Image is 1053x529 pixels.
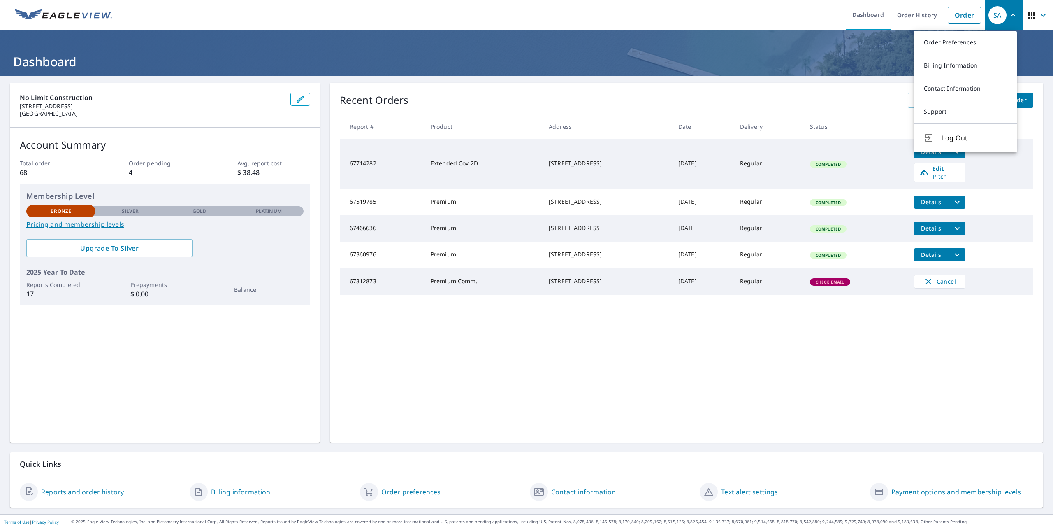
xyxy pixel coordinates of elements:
[811,200,846,205] span: Completed
[914,123,1017,152] button: Log Out
[424,139,542,189] td: Extended Cov 2D
[672,268,733,295] td: [DATE]
[4,519,30,525] a: Terms of Use
[914,100,1017,123] a: Support
[988,6,1007,24] div: SA
[26,267,304,277] p: 2025 Year To Date
[130,280,199,289] p: Prepayments
[914,196,949,209] button: detailsBtn-67519785
[542,114,672,139] th: Address
[672,189,733,215] td: [DATE]
[733,139,803,189] td: Regular
[26,289,95,299] p: 17
[237,168,310,177] p: $ 38.48
[549,250,665,259] div: [STREET_ADDRESS]
[914,248,949,261] button: detailsBtn-67360976
[811,226,846,232] span: Completed
[20,93,284,103] p: No Limit Construction
[811,279,849,285] span: Check Email
[919,198,944,206] span: Details
[549,277,665,285] div: [STREET_ADDRESS]
[919,224,944,232] span: Details
[20,159,92,168] p: Total order
[908,93,966,108] a: View All Orders
[949,222,965,235] button: filesDropdownBtn-67466636
[923,277,957,287] span: Cancel
[237,159,310,168] p: Avg. report cost
[20,168,92,177] p: 68
[340,268,424,295] td: 67312873
[914,31,1017,54] a: Order Preferences
[20,103,284,110] p: [STREET_ADDRESS]
[211,487,270,497] a: Billing information
[26,239,193,257] a: Upgrade To Silver
[424,268,542,295] td: Premium Comm.
[340,242,424,268] td: 67360976
[914,275,965,289] button: Cancel
[129,159,201,168] p: Order pending
[51,207,71,215] p: Bronze
[193,207,206,215] p: Gold
[733,215,803,242] td: Regular
[672,215,733,242] td: [DATE]
[20,110,284,117] p: [GEOGRAPHIC_DATA]
[919,251,944,259] span: Details
[551,487,616,497] a: Contact information
[914,77,1017,100] a: Contact Information
[340,189,424,215] td: 67519785
[4,520,59,524] p: |
[424,114,542,139] th: Product
[340,114,424,139] th: Report #
[949,196,965,209] button: filesDropdownBtn-67519785
[914,54,1017,77] a: Billing Information
[919,165,960,180] span: Edit Pitch
[20,459,1033,469] p: Quick Links
[733,189,803,215] td: Regular
[41,487,124,497] a: Reports and order history
[33,244,186,253] span: Upgrade To Silver
[733,242,803,268] td: Regular
[130,289,199,299] p: $ 0.00
[549,159,665,168] div: [STREET_ADDRESS]
[26,191,304,202] p: Membership Level
[26,219,304,229] a: Pricing and membership levels
[672,114,733,139] th: Date
[424,189,542,215] td: Premium
[424,215,542,242] td: Premium
[948,7,981,24] a: Order
[340,93,409,108] p: Recent Orders
[549,224,665,232] div: [STREET_ADDRESS]
[942,133,1007,143] span: Log Out
[672,242,733,268] td: [DATE]
[733,114,803,139] th: Delivery
[71,519,1049,525] p: © 2025 Eagle View Technologies, Inc. and Pictometry International Corp. All Rights Reserved. Repo...
[381,487,441,497] a: Order preferences
[672,139,733,189] td: [DATE]
[914,222,949,235] button: detailsBtn-67466636
[424,242,542,268] td: Premium
[32,519,59,525] a: Privacy Policy
[891,487,1021,497] a: Payment options and membership levels
[340,215,424,242] td: 67466636
[914,163,965,182] a: Edit Pitch
[949,248,965,261] button: filesDropdownBtn-67360976
[811,252,846,258] span: Completed
[340,139,424,189] td: 67714282
[234,285,303,294] p: Balance
[803,114,907,139] th: Status
[26,280,95,289] p: Reports Completed
[10,53,1043,70] h1: Dashboard
[20,137,310,152] p: Account Summary
[129,168,201,177] p: 4
[733,268,803,295] td: Regular
[15,9,112,21] img: EV Logo
[122,207,139,215] p: Silver
[721,487,778,497] a: Text alert settings
[256,207,282,215] p: Platinum
[549,198,665,206] div: [STREET_ADDRESS]
[811,161,846,167] span: Completed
